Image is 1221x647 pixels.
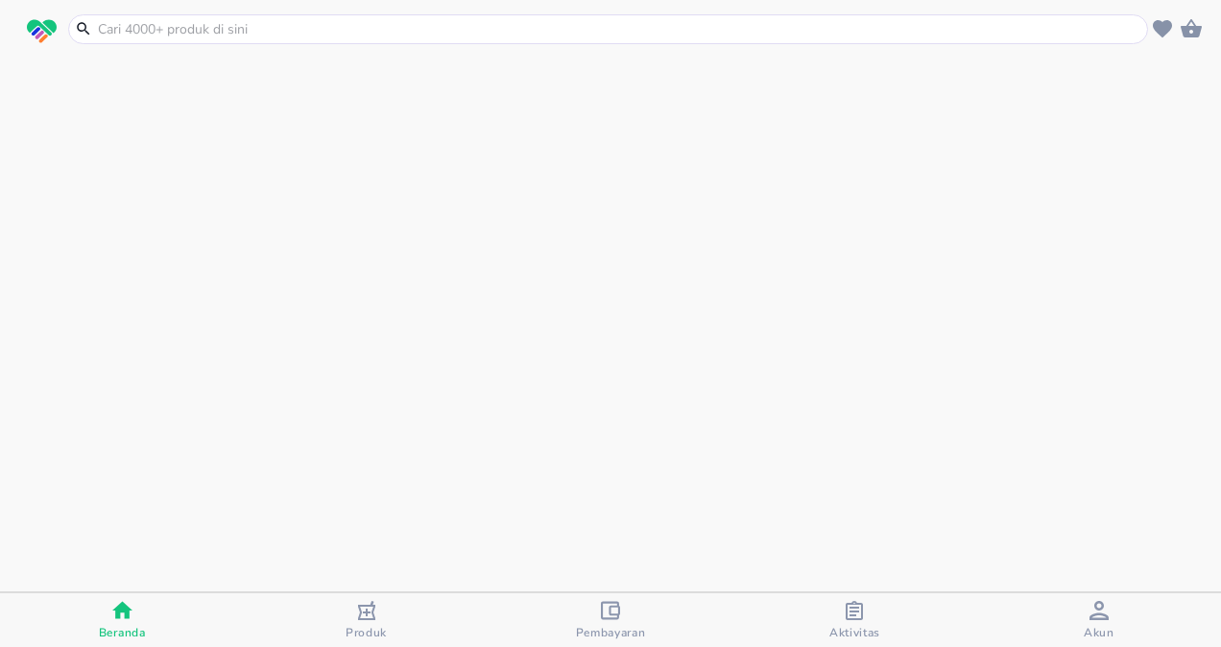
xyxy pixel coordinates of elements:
span: Pembayaran [576,625,646,640]
button: Aktivitas [732,593,976,647]
span: Aktivitas [829,625,880,640]
input: Cari 4000+ produk di sini [96,19,1143,39]
button: Produk [244,593,488,647]
img: logo_swiperx_s.bd005f3b.svg [27,19,57,44]
button: Pembayaran [489,593,732,647]
span: Produk [346,625,387,640]
span: Akun [1084,625,1114,640]
span: Beranda [99,625,146,640]
button: Akun [977,593,1221,647]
